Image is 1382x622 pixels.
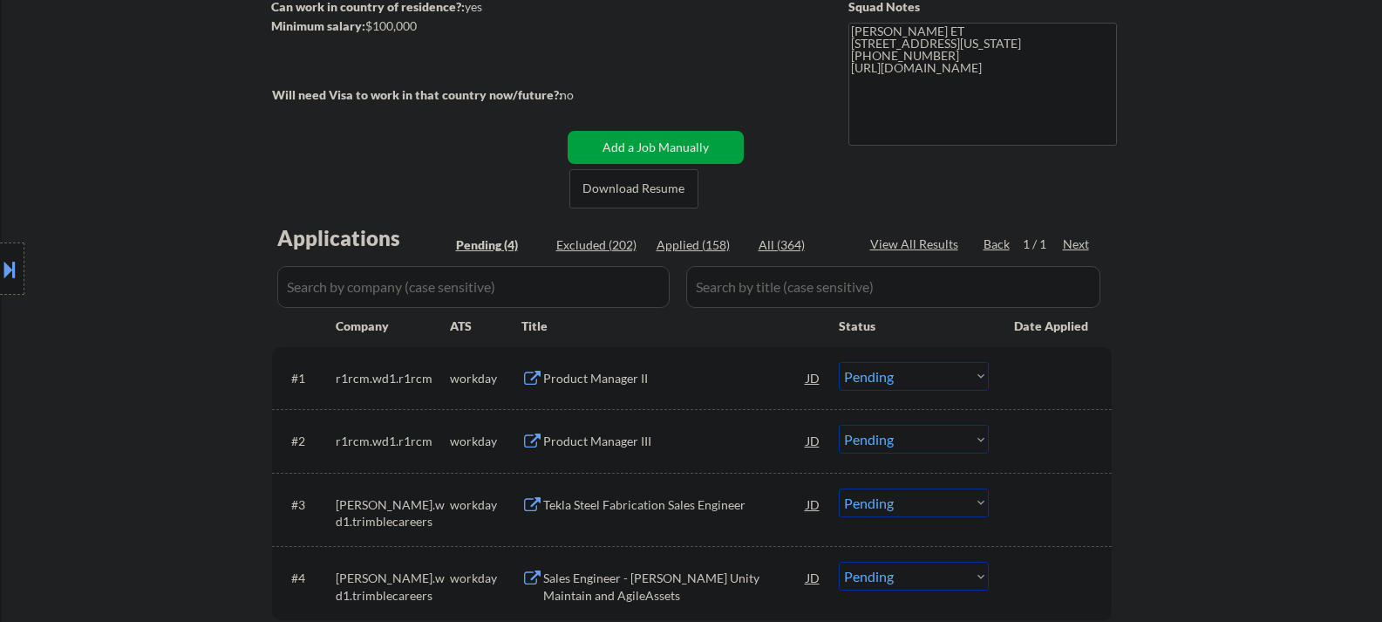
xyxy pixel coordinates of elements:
[543,370,807,387] div: Product Manager II
[805,362,822,393] div: JD
[336,318,450,335] div: Company
[277,266,670,308] input: Search by company (case sensitive)
[759,236,846,254] div: All (364)
[456,236,543,254] div: Pending (4)
[271,17,562,35] div: $100,000
[336,370,450,387] div: r1rcm.wd1.r1rcm
[450,370,521,387] div: workday
[805,489,822,520] div: JD
[543,570,807,604] div: Sales Engineer - [PERSON_NAME] Unity Maintain and AgileAssets
[543,496,807,514] div: Tekla Steel Fabrication Sales Engineer
[657,236,744,254] div: Applied (158)
[805,562,822,593] div: JD
[839,310,989,341] div: Status
[1063,236,1091,253] div: Next
[805,425,822,456] div: JD
[291,496,322,514] div: #3
[291,433,322,450] div: #2
[521,318,822,335] div: Title
[336,496,450,530] div: [PERSON_NAME].wd1.trimblecareers
[1014,318,1091,335] div: Date Applied
[271,18,365,33] strong: Minimum salary:
[569,169,698,208] button: Download Resume
[686,266,1100,308] input: Search by title (case sensitive)
[984,236,1011,253] div: Back
[543,433,807,450] div: Product Manager III
[1023,236,1063,253] div: 1 / 1
[556,236,643,254] div: Excluded (202)
[336,570,450,604] div: [PERSON_NAME].wd1.trimblecareers
[450,570,521,587] div: workday
[560,86,609,104] div: no
[277,228,450,249] div: Applications
[336,433,450,450] div: r1rcm.wd1.r1rcm
[568,131,744,164] button: Add a Job Manually
[870,236,963,253] div: View All Results
[291,570,322,587] div: #4
[272,87,562,102] strong: Will need Visa to work in that country now/future?:
[450,433,521,450] div: workday
[450,318,521,335] div: ATS
[450,496,521,514] div: workday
